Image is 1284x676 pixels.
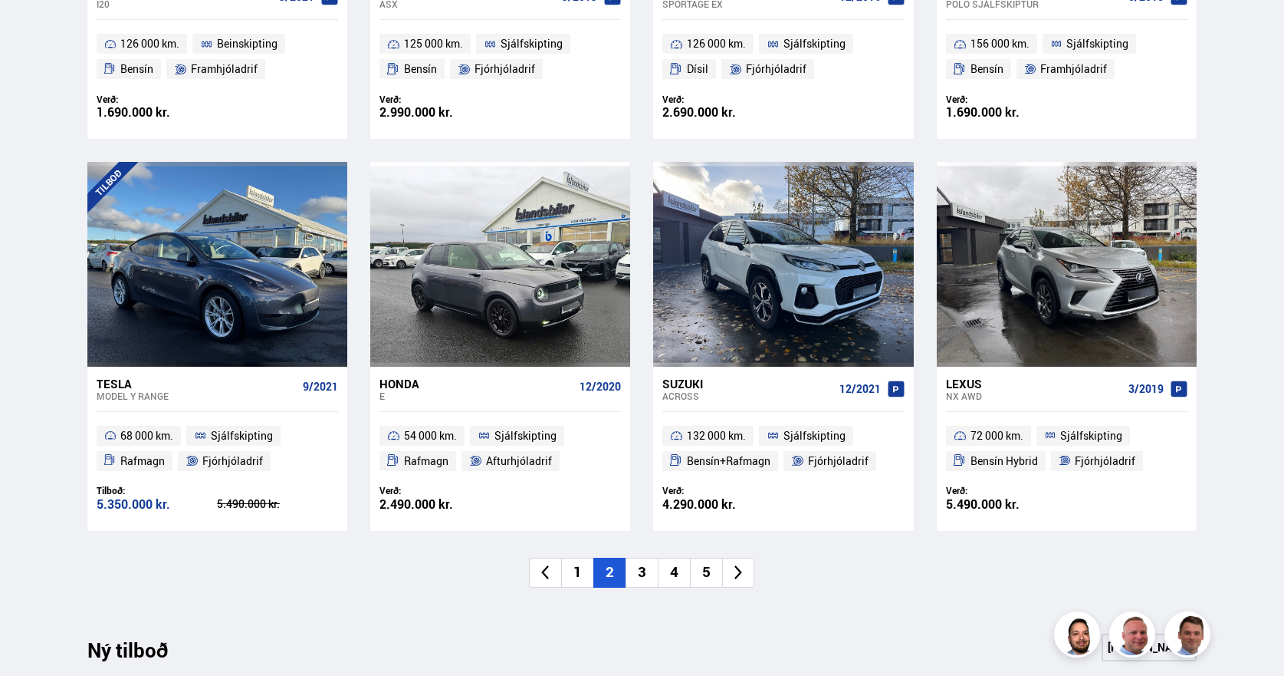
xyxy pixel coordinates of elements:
[475,60,535,78] span: Fjórhjóladrif
[1167,614,1213,660] img: FbJEzSuNWCJXmdc-.webp
[946,391,1122,401] div: NX AWD
[687,427,746,445] span: 132 000 km.
[501,35,563,53] span: Sjálfskipting
[662,94,783,105] div: Verð:
[687,60,708,78] span: Dísil
[120,35,179,53] span: 126 000 km.
[626,558,658,588] li: 3
[97,485,218,496] div: Tilboð:
[839,383,881,395] span: 12/2021
[687,452,770,470] span: Bensín+Rafmagn
[662,377,832,391] div: Suzuki
[1066,35,1128,53] span: Sjálfskipting
[202,452,263,470] span: Fjórhjóladrif
[379,498,501,511] div: 2.490.000 kr.
[970,427,1023,445] span: 72 000 km.
[593,558,626,588] li: 2
[97,94,218,105] div: Verð:
[653,367,913,531] a: Suzuki Across 12/2021 132 000 km. Sjálfskipting Bensín+Rafmagn Fjórhjóladrif Verð: 4.290.000 kr.
[494,427,557,445] span: Sjálfskipting
[370,367,630,531] a: Honda E 12/2020 54 000 km. Sjálfskipting Rafmagn Afturhjóladrif Verð: 2.490.000 kr.
[12,6,58,52] button: Opna LiveChat spjallviðmót
[1112,614,1158,660] img: siFngHWaQ9KaOqBr.png
[191,60,258,78] span: Framhjóladrif
[87,367,347,531] a: Tesla Model Y RANGE 9/2021 68 000 km. Sjálfskipting Rafmagn Fjórhjóladrif Tilboð: 5.350.000 kr. 5...
[687,35,746,53] span: 126 000 km.
[97,106,218,119] div: 1.690.000 kr.
[404,427,457,445] span: 54 000 km.
[303,381,338,393] span: 9/2021
[379,377,573,391] div: Honda
[379,391,573,401] div: E
[662,485,783,496] div: Verð:
[808,452,869,470] span: Fjórhjóladrif
[662,106,783,119] div: 2.690.000 kr.
[783,427,846,445] span: Sjálfskipting
[946,485,1067,496] div: Verð:
[662,498,783,511] div: 4.290.000 kr.
[404,452,448,470] span: Rafmagn
[120,60,153,78] span: Bensín
[217,35,277,53] span: Beinskipting
[1056,614,1102,660] img: nhp88E3Fdnt1Opn2.png
[1075,452,1135,470] span: Fjórhjóladrif
[783,35,846,53] span: Sjálfskipting
[946,94,1067,105] div: Verð:
[486,452,552,470] span: Afturhjóladrif
[120,427,173,445] span: 68 000 km.
[379,94,501,105] div: Verð:
[970,452,1038,470] span: Bensín Hybrid
[404,35,463,53] span: 125 000 km.
[97,498,218,511] div: 5.350.000 kr.
[561,558,593,588] li: 1
[379,106,501,119] div: 2.990.000 kr.
[120,452,165,470] span: Rafmagn
[658,558,690,588] li: 4
[946,377,1122,391] div: Lexus
[1060,427,1122,445] span: Sjálfskipting
[662,391,832,401] div: Across
[746,60,806,78] span: Fjórhjóladrif
[97,391,297,401] div: Model Y RANGE
[97,377,297,391] div: Tesla
[211,427,273,445] span: Sjálfskipting
[970,60,1003,78] span: Bensín
[379,485,501,496] div: Verð:
[1128,383,1164,395] span: 3/2019
[580,381,621,393] span: 12/2020
[217,499,338,509] div: 5.490.000 kr.
[404,60,437,78] span: Bensín
[946,106,1067,119] div: 1.690.000 kr.
[690,558,722,588] li: 5
[946,498,1067,511] div: 5.490.000 kr.
[87,638,195,671] div: Ný tilboð
[937,367,1197,531] a: Lexus NX AWD 3/2019 72 000 km. Sjálfskipting Bensín Hybrid Fjórhjóladrif Verð: 5.490.000 kr.
[1040,60,1107,78] span: Framhjóladrif
[970,35,1029,53] span: 156 000 km.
